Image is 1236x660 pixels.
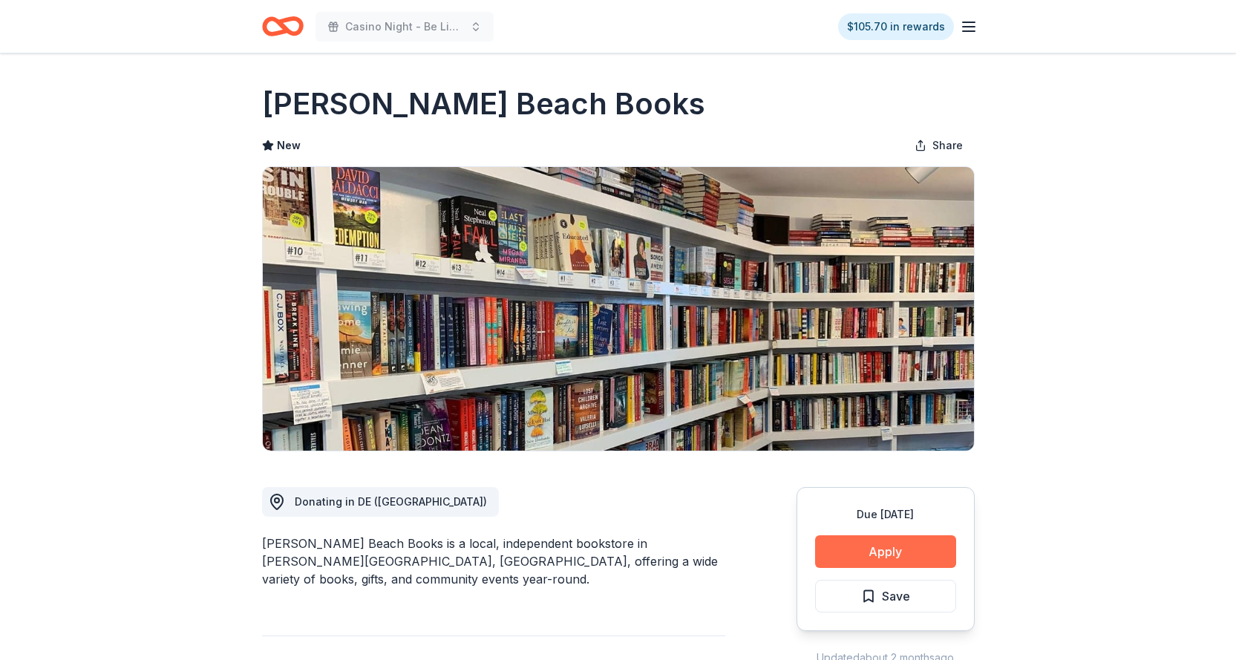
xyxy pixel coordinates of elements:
div: [PERSON_NAME] Beach Books is a local, independent bookstore in [PERSON_NAME][GEOGRAPHIC_DATA], [G... [262,535,725,588]
div: Due [DATE] [815,506,956,523]
h1: [PERSON_NAME] Beach Books [262,83,705,125]
span: Share [932,137,963,154]
button: Share [903,131,975,160]
span: Save [882,587,910,606]
button: Save [815,580,956,612]
a: Home [262,9,304,44]
button: Casino Night - Be Like Brit 15 Years [315,12,494,42]
span: Casino Night - Be Like Brit 15 Years [345,18,464,36]
img: Image for Bethany Beach Books [263,167,974,451]
button: Apply [815,535,956,568]
span: New [277,137,301,154]
span: Donating in DE ([GEOGRAPHIC_DATA]) [295,495,487,508]
a: $105.70 in rewards [838,13,954,40]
